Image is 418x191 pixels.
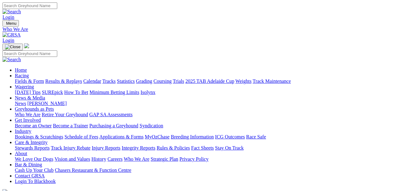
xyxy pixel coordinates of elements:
[235,79,252,84] a: Weights
[153,79,172,84] a: Coursing
[15,95,45,100] a: News & Media
[15,79,44,84] a: Fields & Form
[2,57,21,62] img: Search
[15,101,416,106] div: News & Media
[55,168,131,173] a: Chasers Restaurant & Function Centre
[2,2,57,9] input: Search
[54,156,90,162] a: Vision and Values
[91,156,106,162] a: History
[253,79,291,84] a: Track Maintenance
[15,151,27,156] a: About
[92,145,120,151] a: Injury Reports
[246,134,266,139] a: Race Safe
[122,145,155,151] a: Integrity Reports
[2,15,14,20] a: Login
[173,79,184,84] a: Trials
[27,101,67,106] a: [PERSON_NAME]
[157,145,190,151] a: Rules & Policies
[15,106,54,112] a: Greyhounds as Pets
[5,45,20,49] img: Close
[42,112,88,117] a: Retire Your Greyhound
[136,79,152,84] a: Grading
[99,134,144,139] a: Applications & Forms
[15,79,416,84] div: Racing
[191,145,214,151] a: Fact Sheets
[2,27,416,32] a: Who We Are
[15,73,29,78] a: Racing
[89,90,139,95] a: Minimum Betting Limits
[15,145,50,151] a: Stewards Reports
[2,38,14,43] a: Login
[15,112,41,117] a: Who We Are
[179,156,209,162] a: Privacy Policy
[140,123,163,128] a: Syndication
[15,123,416,129] div: Get Involved
[83,79,101,84] a: Calendar
[171,134,214,139] a: Breeding Information
[2,32,21,38] img: GRSA
[15,156,416,162] div: About
[2,9,21,15] img: Search
[15,179,56,184] a: Login To Blackbook
[24,43,29,48] img: logo-grsa-white.png
[15,90,416,95] div: Wagering
[15,145,416,151] div: Care & Integrity
[42,90,63,95] a: SUREpick
[15,134,416,140] div: Industry
[15,134,63,139] a: Bookings & Scratchings
[64,134,98,139] a: Schedule of Fees
[15,84,34,89] a: Wagering
[15,162,42,167] a: Bar & Dining
[15,123,52,128] a: Become an Owner
[15,67,27,73] a: Home
[15,117,41,123] a: Get Involved
[15,129,31,134] a: Industry
[15,112,416,117] div: Greyhounds as Pets
[89,123,138,128] a: Purchasing a Greyhound
[64,90,88,95] a: How To Bet
[2,44,23,50] button: Toggle navigation
[15,140,48,145] a: Care & Integrity
[2,50,57,57] input: Search
[15,173,45,178] a: Contact GRSA
[15,168,54,173] a: Cash Up Your Club
[145,134,170,139] a: MyOzChase
[6,21,16,26] span: Menu
[15,156,53,162] a: We Love Our Dogs
[15,168,416,173] div: Bar & Dining
[215,134,245,139] a: ICG Outcomes
[53,123,88,128] a: Become a Trainer
[15,90,41,95] a: [DATE] Tips
[124,156,149,162] a: Who We Are
[215,145,243,151] a: Stay On Track
[45,79,82,84] a: Results & Replays
[140,90,155,95] a: Isolynx
[51,145,90,151] a: Track Injury Rebate
[15,101,26,106] a: News
[117,79,135,84] a: Statistics
[151,156,178,162] a: Strategic Plan
[102,79,116,84] a: Tracks
[185,79,234,84] a: 2025 TAB Adelaide Cup
[107,156,123,162] a: Careers
[89,112,133,117] a: GAP SA Assessments
[2,20,19,27] button: Toggle navigation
